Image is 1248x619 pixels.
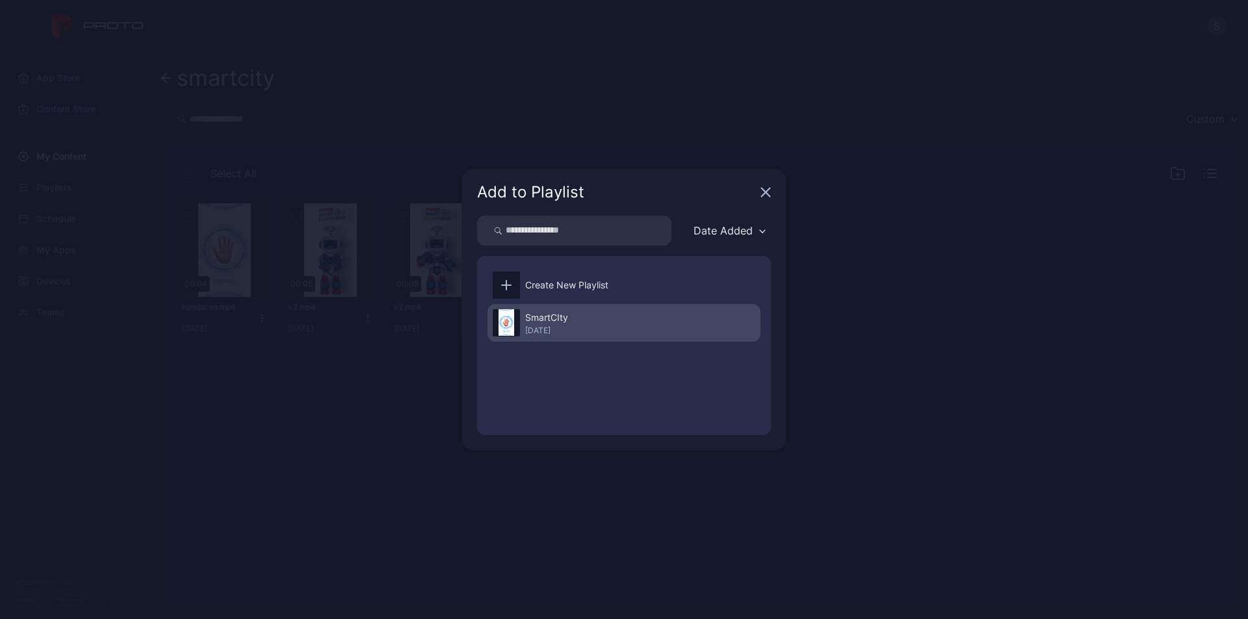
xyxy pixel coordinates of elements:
[687,216,771,246] button: Date Added
[694,224,753,237] div: Date Added
[525,310,568,325] div: SmartCIty
[477,184,755,200] div: Add to Playlist
[525,277,608,293] div: Create New Playlist
[525,325,568,336] div: [DATE]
